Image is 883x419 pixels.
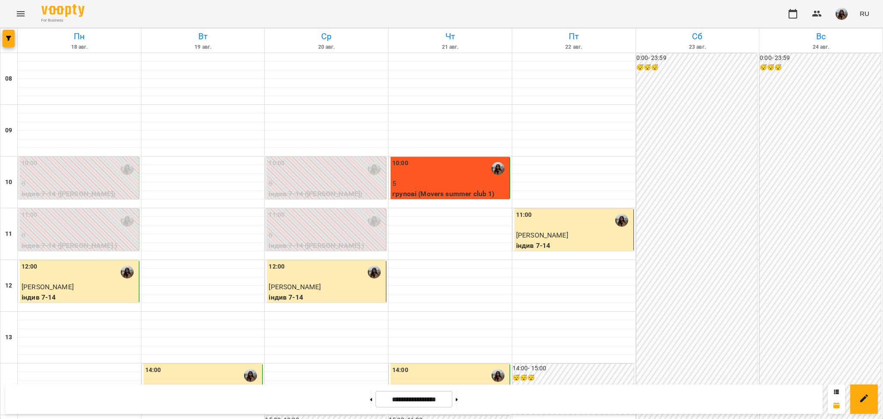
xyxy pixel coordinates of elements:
[121,162,134,175] img: Рожнятовська Анна
[22,283,74,291] span: [PERSON_NAME]
[22,230,137,241] p: 0
[19,43,140,51] h6: 18 авг.
[5,74,12,84] h6: 08
[514,30,634,43] h6: Пт
[368,266,381,278] img: Рожнятовська Анна
[22,159,38,168] label: 10:00
[269,189,384,199] p: індив 7-14 ([PERSON_NAME])
[143,43,263,51] h6: 19 авг.
[269,159,285,168] label: 10:00
[269,210,285,220] label: 11:00
[22,189,137,199] p: індив 7-14 ([PERSON_NAME])
[390,30,510,43] h6: Чт
[615,214,628,227] img: Рожнятовська Анна
[836,8,848,20] img: cf3ea0a0c680b25cc987e5e4629d86f3.jpg
[516,241,632,251] p: індив 7-14
[516,231,568,239] span: [PERSON_NAME]
[856,6,873,22] button: RU
[5,281,12,291] h6: 12
[492,369,504,382] img: Рожнятовська Анна
[22,241,137,251] p: індив 7-14 ([PERSON_NAME] )
[5,178,12,187] h6: 10
[368,162,381,175] img: Рожнятовська Анна
[516,210,532,220] label: 11:00
[392,366,408,375] label: 14:00
[22,178,137,189] p: 0
[269,283,321,291] span: [PERSON_NAME]
[760,53,881,63] h6: 0:00 - 23:59
[636,63,758,72] h6: 😴😴😴
[368,214,381,227] img: Рожнятовська Анна
[636,53,758,63] h6: 0:00 - 23:59
[761,30,881,43] h6: Вс
[5,333,12,342] h6: 13
[392,159,408,168] label: 10:00
[121,266,134,278] img: Рожнятовська Анна
[22,262,38,272] label: 12:00
[514,43,634,51] h6: 22 авг.
[19,30,140,43] h6: Пн
[390,43,510,51] h6: 21 авг.
[637,30,758,43] h6: Сб
[269,292,384,303] p: індив 7-14
[5,229,12,239] h6: 11
[492,162,504,175] img: Рожнятовська Анна
[269,241,384,251] p: індив 7-14 ([PERSON_NAME] )
[761,43,881,51] h6: 24 авг.
[269,178,384,189] p: 0
[860,9,869,18] span: RU
[266,43,387,51] h6: 20 авг.
[269,262,285,272] label: 12:00
[513,364,634,373] h6: 14:00 - 15:00
[41,4,85,17] img: Voopty Logo
[392,178,508,189] p: 5
[121,214,134,227] img: Рожнятовська Анна
[22,210,38,220] label: 11:00
[392,189,508,199] p: групові (Movers summer club 1)
[269,230,384,241] p: 0
[513,373,634,383] h6: 😴😴😴
[22,292,137,303] p: індив 7-14
[41,18,85,23] span: For Business
[760,63,881,72] h6: 😴😴😴
[244,369,257,382] img: Рожнятовська Анна
[266,30,387,43] h6: Ср
[145,366,161,375] label: 14:00
[5,126,12,135] h6: 09
[637,43,758,51] h6: 23 авг.
[143,30,263,43] h6: Вт
[10,3,31,24] button: Menu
